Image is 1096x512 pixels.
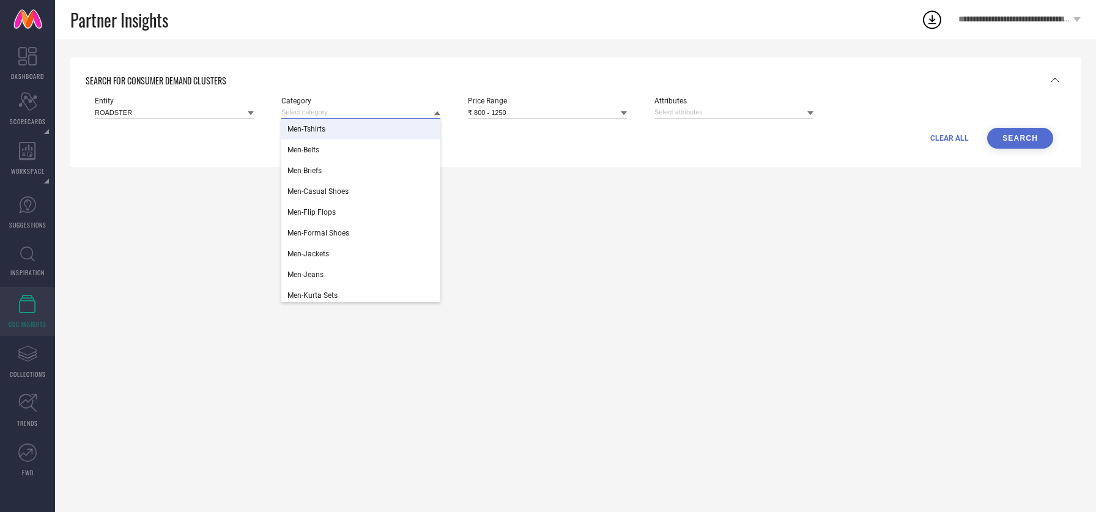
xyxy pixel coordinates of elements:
span: Partner Insights [70,7,168,32]
span: Men-Kurta Sets [287,291,338,300]
input: Select attributes [654,106,813,119]
span: Category [281,97,440,105]
span: COLLECTIONS [10,369,46,379]
span: Attributes [654,97,813,105]
div: Men-Jackets [281,243,440,264]
div: Men-Kurta Sets [281,285,440,306]
span: INSPIRATION [10,268,45,277]
span: Men-Formal Shoes [287,229,349,237]
div: Men-Flip Flops [281,202,440,223]
span: Men-Briefs [287,166,322,175]
span: SCORECARDS [10,117,46,126]
button: Search [987,128,1053,149]
div: Men-Briefs [281,160,440,181]
span: Men-Belts [287,146,319,154]
span: Men-Casual Shoes [287,187,349,196]
span: SEARCH FOR CONSUMER DEMAND CLUSTERS [86,74,226,87]
input: Select category [281,106,440,119]
span: Men-Flip Flops [287,208,336,217]
span: SUGGESTIONS [9,220,46,229]
span: TRENDS [17,418,38,428]
span: CLEAR ALL [930,134,969,143]
div: Men-Formal Shoes [281,223,440,243]
span: DASHBOARD [11,72,44,81]
span: WORKSPACE [11,166,45,176]
div: Men-Belts [281,139,440,160]
span: Price Range [468,97,627,105]
span: Entity [95,97,254,105]
span: FWD [22,468,34,477]
div: Men-Casual Shoes [281,181,440,202]
span: Men-Jackets [287,250,329,258]
div: Men-Jeans [281,264,440,285]
span: Men-Tshirts [287,125,325,133]
div: Open download list [921,9,943,31]
span: Men-Jeans [287,270,324,279]
span: CDC INSIGHTS [9,319,46,328]
div: Men-Tshirts [281,119,440,139]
